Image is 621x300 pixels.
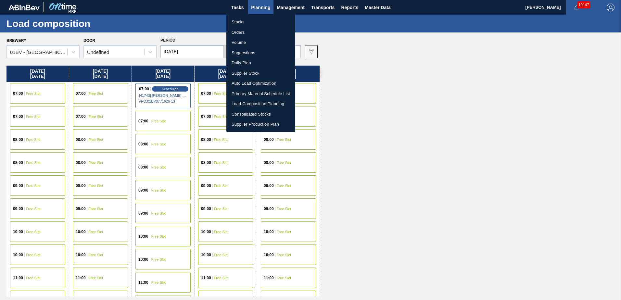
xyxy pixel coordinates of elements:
a: Consolidated Stocks [226,109,295,119]
a: Auto Load Optimization [226,78,295,89]
a: Suggestions [226,48,295,58]
a: Primary Material Schedule List [226,89,295,99]
a: Supplier Production Plan [226,119,295,130]
a: Volume [226,37,295,48]
a: Daily Plan [226,58,295,68]
a: Supplier Stock [226,68,295,79]
a: Orders [226,27,295,38]
a: Stocks [226,17,295,27]
a: Load Composition Planning [226,99,295,109]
